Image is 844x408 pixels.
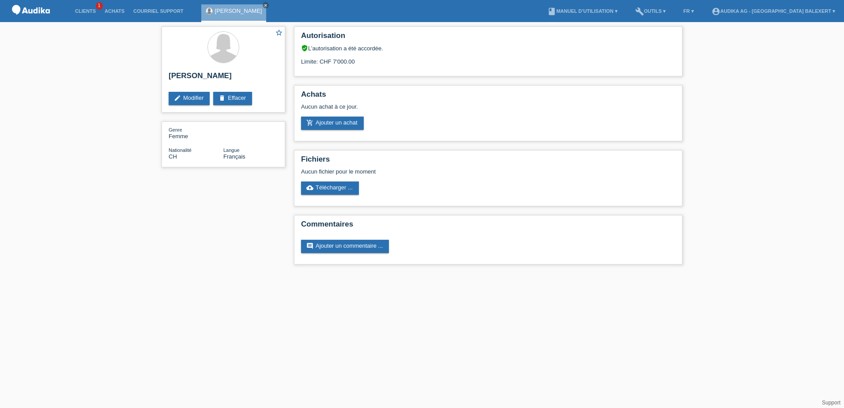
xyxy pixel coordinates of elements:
h2: [PERSON_NAME] [169,72,278,85]
i: comment [306,242,313,249]
div: Femme [169,126,223,140]
span: Langue [223,147,240,153]
div: L’autorisation a été accordée. [301,45,675,52]
i: book [547,7,556,16]
a: account_circleAudika AG - [GEOGRAPHIC_DATA] Balexert ▾ [707,8,840,14]
h2: Commentaires [301,220,675,233]
a: editModifier [169,92,210,105]
a: buildOutils ▾ [631,8,670,14]
a: Achats [100,8,129,14]
a: Clients [71,8,100,14]
i: edit [174,94,181,102]
a: commentAjouter un commentaire ... [301,240,389,253]
a: [PERSON_NAME] [215,8,262,14]
div: Limite: CHF 7'000.00 [301,52,675,65]
a: Support [822,400,840,406]
span: Suisse [169,153,177,160]
a: deleteEffacer [213,92,252,105]
a: Courriel Support [129,8,188,14]
i: account_circle [712,7,720,16]
i: build [635,7,644,16]
a: POS — MF Group [9,17,53,24]
a: close [263,2,269,8]
i: cloud_upload [306,184,313,191]
i: delete [219,94,226,102]
div: Aucun fichier pour le moment [301,168,571,175]
a: add_shopping_cartAjouter un achat [301,117,364,130]
h2: Achats [301,90,675,103]
span: 1 [96,2,103,10]
span: Nationalité [169,147,192,153]
h2: Autorisation [301,31,675,45]
a: star_border [275,29,283,38]
a: bookManuel d’utilisation ▾ [543,8,622,14]
a: cloud_uploadTélécharger ... [301,181,359,195]
i: star_border [275,29,283,37]
a: FR ▾ [679,8,698,14]
i: close [264,3,268,8]
span: Genre [169,127,182,132]
div: Aucun achat à ce jour. [301,103,675,117]
i: verified_user [301,45,308,52]
h2: Fichiers [301,155,675,168]
i: add_shopping_cart [306,119,313,126]
span: Français [223,153,245,160]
